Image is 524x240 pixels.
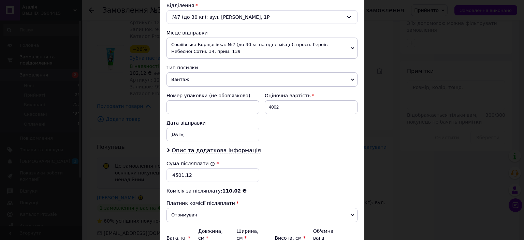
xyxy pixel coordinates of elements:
[166,119,259,126] div: Дата відправки
[166,30,208,36] span: Місце відправки
[265,92,358,99] div: Оціночна вартість
[166,10,358,24] div: №7 (до 30 кг): вул. [PERSON_NAME], 1Р
[166,72,358,87] span: Вантаж
[166,65,198,70] span: Тип посилки
[166,200,235,206] span: Платник комісії післяплати
[166,2,358,9] div: Відділення
[166,161,215,166] label: Сума післяплати
[166,208,358,222] span: Отримувач
[166,38,358,59] span: Софіївська Борщагівка: №2 (до 30 кг на одне місце): просп. Героїв Небесної Сотні, 34, прим. 139
[222,188,247,194] span: 110.02 ₴
[166,92,259,99] div: Номер упаковки (не обов'язково)
[166,187,358,194] div: Комісія за післяплату:
[172,147,261,154] span: Опис та додаткова інформація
